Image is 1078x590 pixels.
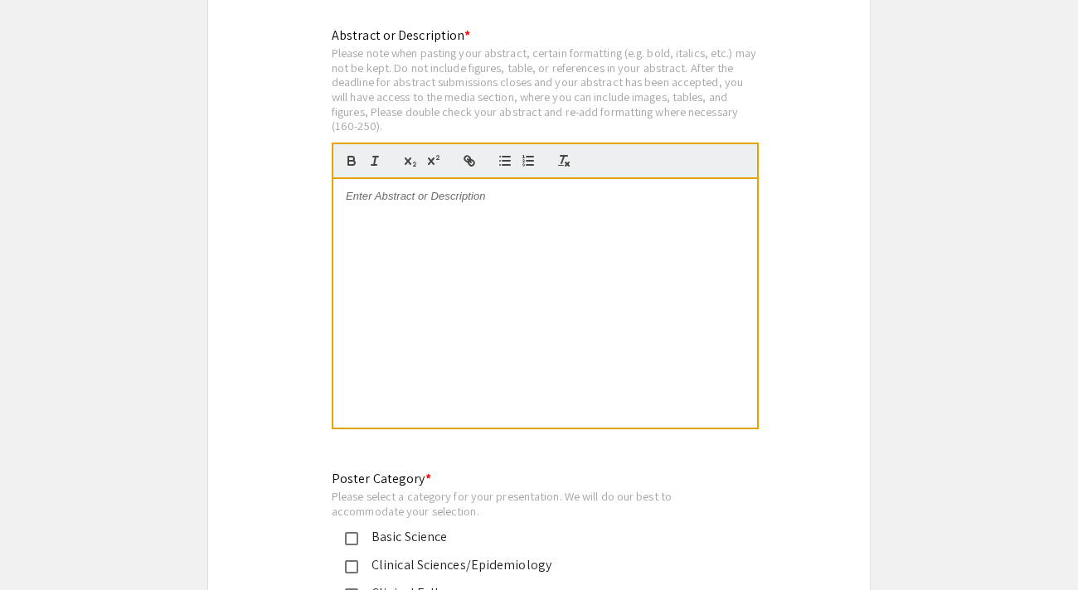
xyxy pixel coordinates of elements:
[358,527,707,547] div: Basic Science
[12,515,70,578] iframe: Chat
[332,470,431,487] mat-label: Poster Category
[332,46,759,133] div: Please note when pasting your abstract, certain formatting (e.g. bold, italics, etc.) may not be ...
[332,489,720,518] div: Please select a category for your presentation. We will do our best to accommodate your selection.
[358,555,707,575] div: Clinical Sciences/Epidemiology
[332,27,470,44] mat-label: Abstract or Description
